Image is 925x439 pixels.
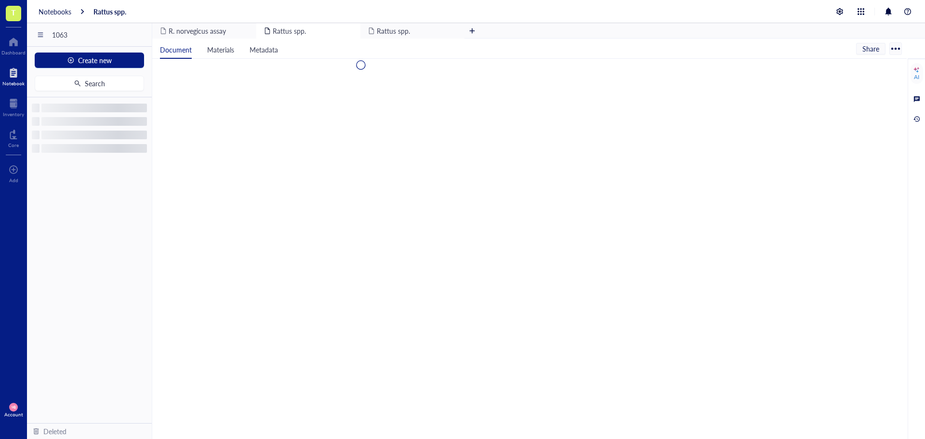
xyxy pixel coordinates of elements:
[8,127,19,148] a: Core
[160,45,192,54] span: Document
[43,426,66,437] div: Deleted
[3,96,24,117] a: Inventory
[35,53,144,68] button: Create new
[35,76,144,91] button: Search
[3,111,24,117] div: Inventory
[250,45,278,54] span: Metadata
[4,412,23,417] div: Account
[11,405,15,409] span: MB
[1,50,26,55] div: Dashboard
[11,6,16,18] span: T
[52,30,147,39] span: 1063
[2,80,25,86] div: Notebook
[207,45,234,54] span: Materials
[93,7,126,16] a: Rattus spp.
[914,73,919,81] div: AI
[39,7,71,16] a: Notebooks
[78,56,112,64] span: Create new
[85,80,105,87] span: Search
[9,177,18,183] div: Add
[856,43,885,54] button: Share
[862,44,879,53] span: Share
[1,34,26,55] a: Dashboard
[2,65,25,86] a: Notebook
[8,142,19,148] div: Core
